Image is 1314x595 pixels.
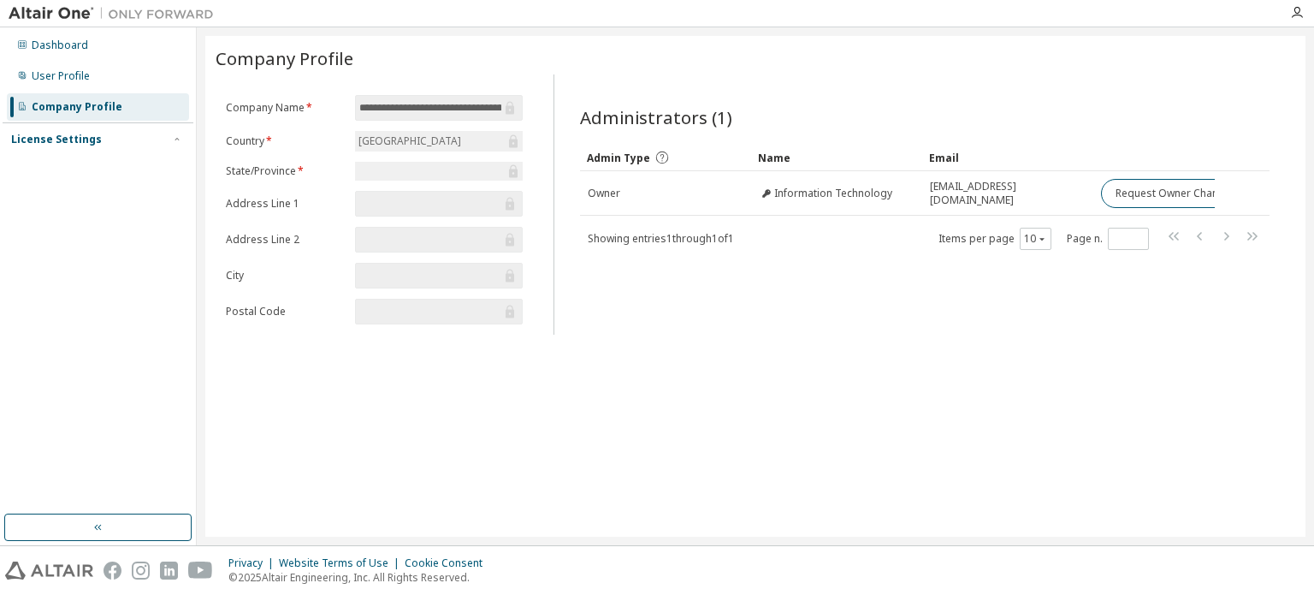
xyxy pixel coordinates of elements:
img: linkedin.svg [160,562,178,580]
img: facebook.svg [104,562,121,580]
img: altair_logo.svg [5,562,93,580]
div: User Profile [32,69,90,83]
label: City [226,269,345,283]
div: Website Terms of Use [279,556,405,570]
div: Email [929,144,1086,171]
p: © 2025 Altair Engineering, Inc. All Rights Reserved. [228,570,493,585]
label: Postal Code [226,305,345,318]
span: Page n. [1067,228,1149,250]
div: Dashboard [32,39,88,52]
img: Altair One [9,5,222,22]
img: instagram.svg [132,562,150,580]
span: Administrators (1) [580,105,732,129]
div: Privacy [228,556,279,570]
button: Request Owner Change [1101,179,1246,208]
label: Address Line 1 [226,197,345,211]
span: Showing entries 1 through 1 of 1 [588,231,734,246]
label: Company Name [226,101,345,115]
button: 10 [1024,232,1047,246]
div: Company Profile [32,100,122,114]
span: Company Profile [216,46,353,70]
span: Admin Type [587,151,650,165]
span: [EMAIL_ADDRESS][DOMAIN_NAME] [930,180,1086,207]
div: [GEOGRAPHIC_DATA] [356,132,464,151]
div: License Settings [11,133,102,146]
span: Owner [588,187,620,200]
span: Items per page [938,228,1051,250]
div: Cookie Consent [405,556,493,570]
label: Country [226,134,345,148]
img: youtube.svg [188,562,213,580]
label: State/Province [226,164,345,178]
div: Name [758,144,915,171]
span: Information Technology [774,187,892,200]
div: [GEOGRAPHIC_DATA] [355,131,523,152]
label: Address Line 2 [226,233,345,247]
